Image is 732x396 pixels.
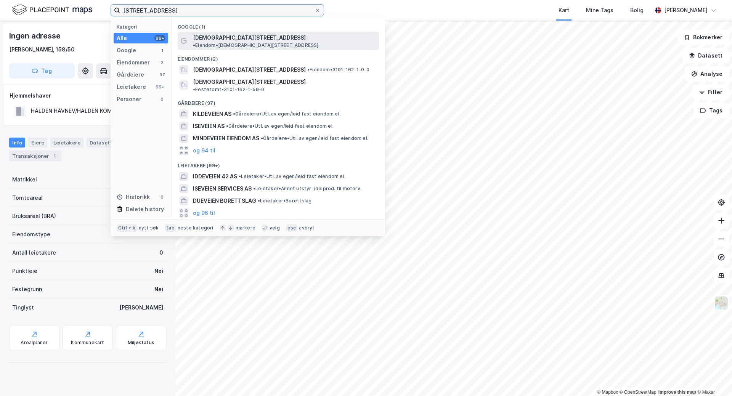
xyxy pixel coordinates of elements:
a: Mapbox [597,390,618,395]
div: 0 [159,96,165,102]
button: Filter [692,85,729,100]
div: Nei [154,285,163,294]
span: • [258,198,260,204]
div: Leietakere [50,138,83,147]
div: Nei [154,266,163,276]
div: Ctrl + k [117,224,137,232]
div: Datasett [87,138,115,147]
span: [DEMOGRAPHIC_DATA][STREET_ADDRESS] [193,65,306,74]
span: IDDEVEIEN 42 AS [193,172,237,181]
div: Kart [559,6,569,15]
div: avbryt [299,225,315,231]
div: Bruksareal (BRA) [12,212,56,221]
span: • [233,111,235,117]
span: [DEMOGRAPHIC_DATA][STREET_ADDRESS] [193,77,306,87]
div: Personer [117,95,141,104]
div: Tomteareal [12,193,43,202]
span: Leietaker • Borettslag [258,198,311,204]
span: Festetomt • 3101-162-1-59-0 [193,87,264,93]
div: tab [165,224,176,232]
input: Søk på adresse, matrikkel, gårdeiere, leietakere eller personer [120,5,315,16]
span: Eiendom • 3101-162-1-0-0 [307,67,370,73]
div: Eiere [28,138,47,147]
div: Leietakere (99+) [172,157,385,170]
div: Eiendommer [117,58,150,67]
div: Info [9,138,25,147]
span: • [239,173,241,179]
div: nytt søk [139,225,159,231]
span: • [261,135,263,141]
img: Z [714,296,729,310]
div: 1 [51,152,58,160]
span: KILDEVEIEN AS [193,109,231,119]
button: Tags [693,103,729,118]
div: Matrikkel [12,175,37,184]
span: • [193,42,195,48]
span: • [193,87,195,92]
div: Miljøstatus [128,340,154,346]
div: Antall leietakere [12,248,56,257]
div: HALDEN HAVNEV/HALDEN KOMM. [31,106,119,115]
span: Leietaker • Utl. av egen/leid fast eiendom el. [239,173,345,180]
div: Transaksjoner [9,151,61,161]
button: Tag [9,63,75,79]
div: Ingen adresse [9,30,62,42]
div: Kommunekart [71,340,104,346]
iframe: Chat Widget [694,359,732,396]
div: 97 [159,72,165,78]
div: velg [270,225,280,231]
span: MINDEVEIEN EIENDOM AS [193,134,259,143]
span: • [226,123,228,129]
div: Mine Tags [586,6,613,15]
div: Punktleie [12,266,37,276]
div: [PERSON_NAME], 158/50 [9,45,75,54]
div: Arealplaner [21,340,48,346]
div: Eiendommer (2) [172,50,385,64]
div: Gårdeiere (97) [172,94,385,108]
div: Delete history [126,205,164,214]
span: Gårdeiere • Utl. av egen/leid fast eiendom el. [233,111,340,117]
div: [PERSON_NAME] [119,303,163,312]
div: markere [236,225,255,231]
span: ISEVEIEN AS [193,122,225,131]
a: OpenStreetMap [620,390,657,395]
div: Leietakere [117,82,146,91]
span: ISEVEIEN SERVICES AS [193,184,252,193]
div: Gårdeiere [117,70,144,79]
div: Google [117,46,136,55]
span: Eiendom • [DEMOGRAPHIC_DATA][STREET_ADDRESS] [193,42,319,48]
span: • [307,67,310,72]
a: Improve this map [658,390,696,395]
div: Kategori [117,24,168,30]
button: Analyse [685,66,729,82]
div: esc [286,224,298,232]
span: Gårdeiere • Utl. av egen/leid fast eiendom el. [261,135,368,141]
span: • [253,186,255,191]
div: Hjemmelshaver [10,91,166,100]
img: logo.f888ab2527a4732fd821a326f86c7f29.svg [12,3,92,17]
div: Alle [117,34,127,43]
div: Eiendomstype [12,230,50,239]
div: 1 [159,47,165,53]
button: Bokmerker [677,30,729,45]
div: neste kategori [178,225,213,231]
span: DUEVEIEN BORETTSLAG [193,196,256,205]
div: 0 [159,194,165,200]
div: 2 [159,59,165,66]
span: Gårdeiere • Utl. av egen/leid fast eiendom el. [226,123,334,129]
span: Leietaker • Annet utstyr-/delprod. til motorv. [253,186,361,192]
div: Tinglyst [12,303,34,312]
div: [PERSON_NAME] [664,6,708,15]
span: [DEMOGRAPHIC_DATA][STREET_ADDRESS] [193,33,306,42]
div: Bolig [630,6,644,15]
button: Datasett [682,48,729,63]
div: 99+ [154,84,165,90]
div: Festegrunn [12,285,42,294]
div: 99+ [154,35,165,41]
button: og 96 til [193,208,215,218]
div: 0 [159,248,163,257]
div: Historikk [117,192,150,202]
div: Google (1) [172,18,385,32]
button: og 94 til [193,146,215,155]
